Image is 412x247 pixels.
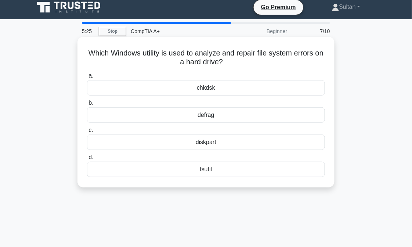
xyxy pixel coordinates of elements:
div: CompTIA A+ [126,24,227,39]
div: diskpart [87,135,325,150]
span: d. [88,154,93,160]
a: Go Premium [257,3,300,12]
span: c. [88,127,93,133]
div: fsutil [87,162,325,177]
span: a. [88,72,93,79]
div: 5:25 [77,24,99,39]
a: Stop [99,27,126,36]
div: defrag [87,107,325,123]
div: 7/10 [292,24,335,39]
div: chkdsk [87,80,325,96]
span: b. [88,100,93,106]
h5: Which Windows utility is used to analyze and repair file system errors on a hard drive? [86,49,326,67]
div: Beginner [227,24,292,39]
